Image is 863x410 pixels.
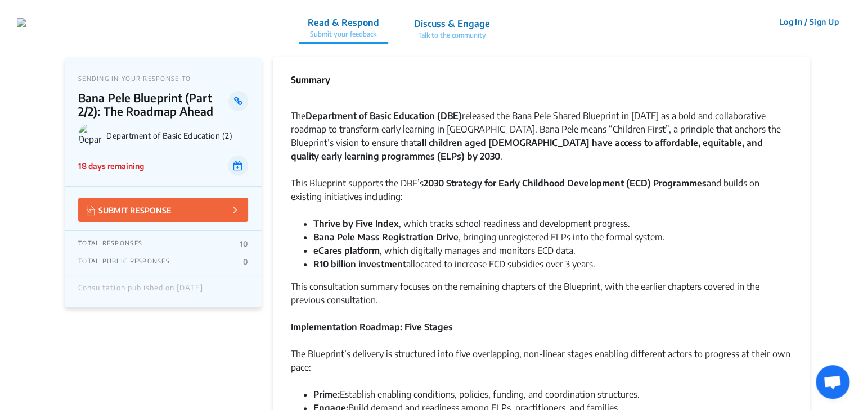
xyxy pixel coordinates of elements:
[313,230,792,244] li: , bringing unregistered ELPs into the formal system.
[291,137,763,162] strong: all children aged [DEMOGRAPHIC_DATA] have access to affordable, equitable, and quality early lear...
[313,389,340,400] strong: Prime:
[313,258,356,270] strong: R10 billion
[78,257,170,266] p: TOTAL PUBLIC RESPONSES
[17,18,26,27] img: 2wffpoq67yek4o5dgscb6nza9j7d
[87,206,96,215] img: Vector.jpg
[243,257,248,266] p: 0
[78,124,102,147] img: Department of Basic Education (2) logo
[771,13,846,30] button: Log In / Sign Up
[313,218,399,229] strong: Thrive by Five Index
[816,365,849,399] div: Open chat
[291,347,792,388] div: The Blueprint’s delivery is structured into five overlapping, non-linear stages enabling differen...
[414,30,490,40] p: Talk to the community
[87,203,172,216] p: SUBMIT RESPONSE
[106,131,248,140] p: Department of Basic Education (2)
[424,177,707,189] strong: 2030 Strategy for Early Childhood Development (ECD) Programmes
[78,91,228,118] p: Bana Pele Blueprint (Part 2/2): The Roadmap Ahead
[78,284,203,298] div: Consultation published on [DATE]
[313,388,792,401] li: Establish enabling conditions, policies, funding, and coordination structures.
[78,75,248,82] p: SENDING IN YOUR RESPONSE TO
[291,321,453,332] strong: Implementation Roadmap: Five Stages
[240,239,248,248] p: 10
[313,257,792,271] li: allocated to increase ECD subsidies over 3 years.
[291,73,330,86] p: Summary
[358,258,406,270] strong: investment
[313,244,792,257] li: , which digitally manages and monitors ECD data.
[313,231,459,243] strong: Bana Pele Mass Registration Drive
[78,198,248,222] button: SUBMIT RESPONSE
[291,176,792,217] div: This Blueprint supports the DBE’s and builds on existing initiatives including:
[308,29,379,39] p: Submit your feedback
[78,160,144,172] p: 18 days remaining
[305,110,462,121] strong: Department of Basic Education (DBE)
[313,245,380,256] strong: eCares platform
[78,239,142,248] p: TOTAL RESPONSES
[414,17,490,30] p: Discuss & Engage
[313,217,792,230] li: , which tracks school readiness and development progress.
[291,280,792,320] div: This consultation summary focuses on the remaining chapters of the Blueprint, with the earlier ch...
[291,109,792,176] div: The released the Bana Pele Shared Blueprint in [DATE] as a bold and collaborative roadmap to tran...
[308,16,379,29] p: Read & Respond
